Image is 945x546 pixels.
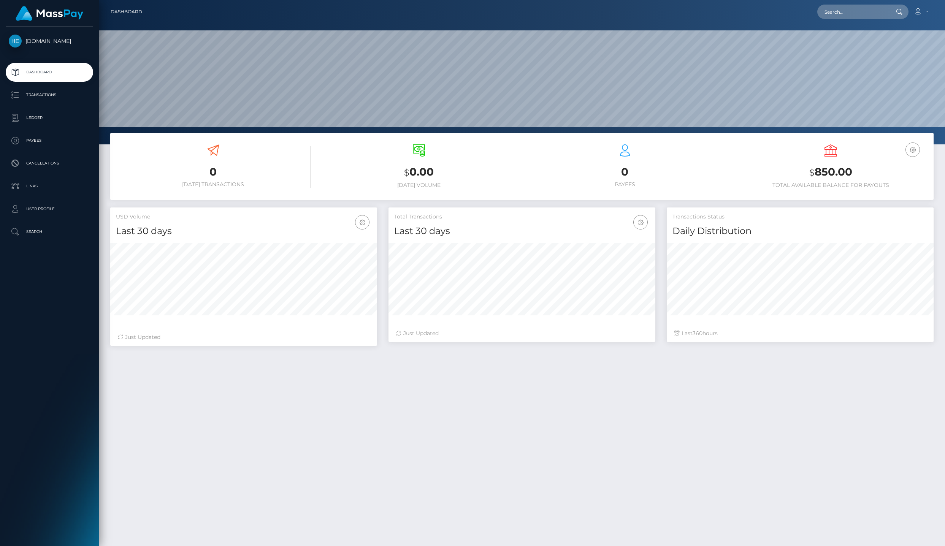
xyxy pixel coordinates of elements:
[817,5,889,19] input: Search...
[734,165,928,180] h3: 850.00
[809,167,815,178] small: $
[528,181,722,188] h6: Payees
[111,4,142,20] a: Dashboard
[6,38,93,44] span: [DOMAIN_NAME]
[734,182,928,188] h6: Total Available Balance for Payouts
[9,135,90,146] p: Payees
[6,63,93,82] a: Dashboard
[6,85,93,104] a: Transactions
[16,6,83,21] img: MassPay Logo
[6,177,93,196] a: Links
[6,222,93,241] a: Search
[322,165,517,180] h3: 0.00
[396,329,648,337] div: Just Updated
[9,203,90,215] p: User Profile
[116,225,371,238] h4: Last 30 days
[394,213,650,221] h5: Total Transactions
[116,181,311,188] h6: [DATE] Transactions
[6,199,93,218] a: User Profile
[9,112,90,123] p: Ledger
[9,66,90,78] p: Dashboard
[6,108,93,127] a: Ledger
[693,330,702,337] span: 360
[394,225,650,238] h4: Last 30 days
[674,329,926,337] div: Last hours
[118,333,369,341] div: Just Updated
[528,165,722,179] h3: 0
[6,154,93,173] a: Cancellations
[672,225,928,238] h4: Daily Distribution
[322,182,517,188] h6: [DATE] Volume
[6,131,93,150] a: Payees
[9,35,22,47] img: Hellomillions.com
[116,165,311,179] h3: 0
[404,167,409,178] small: $
[116,213,371,221] h5: USD Volume
[9,158,90,169] p: Cancellations
[9,89,90,101] p: Transactions
[9,180,90,192] p: Links
[672,213,928,221] h5: Transactions Status
[9,226,90,237] p: Search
